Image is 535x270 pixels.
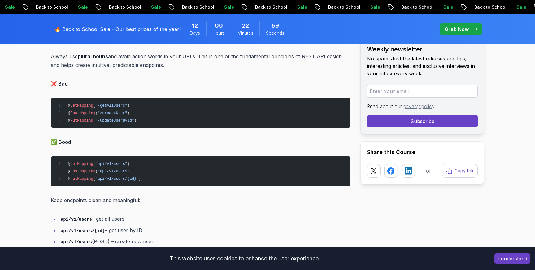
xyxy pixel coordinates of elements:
[70,104,93,108] span: GetMapping
[481,4,501,10] p: Sale
[455,168,474,174] p: Copy link
[426,167,431,175] p: or
[1,4,43,10] p: Back to School
[442,164,478,178] button: Copy link
[43,4,63,10] p: Sale
[190,30,200,36] span: Days
[70,118,93,123] span: PutMapping
[61,217,92,222] code: api/v1/users
[68,111,70,115] span: @
[95,177,139,181] span: "api/v1/users/{id}"
[147,4,189,10] p: Back to School
[127,104,129,108] span: )
[68,104,70,108] span: @
[95,169,98,174] span: (
[213,30,225,36] span: Hours
[134,118,136,123] span: )
[293,4,335,10] p: Back to School
[367,148,478,157] h2: Share this Course
[130,169,132,174] span: )
[78,53,108,60] strong: plural nouns
[51,139,71,145] strong: ✅ Good
[93,104,95,108] span: (
[59,226,350,235] li: – get user by ID
[51,52,350,69] p: Always use and avoid action words in your URLs. This is one of the fundamental principles of REST...
[59,237,350,246] li: (POST) – create new user
[272,21,279,30] span: 59 Seconds
[366,4,408,10] p: Back to School
[68,162,70,166] span: @
[215,21,223,30] span: 0 Hours
[367,115,478,127] button: Subscribe
[70,169,95,174] span: PostMapping
[61,240,92,245] code: api/v1/users
[242,21,249,30] span: 22 Minutes
[95,162,127,166] span: "api/v1/users"
[70,177,93,181] span: PutMapping
[93,177,95,181] span: (
[61,228,105,233] code: api/v1/users/{id}
[51,81,68,87] strong: ❌ Bad
[237,30,253,36] span: Minutes
[95,118,134,123] span: "/updateUserById"
[59,215,350,224] li: – get all users
[98,111,128,115] span: "/createUser"
[220,4,262,10] p: Back to School
[367,45,478,54] h2: Weekly newsletter
[70,162,93,166] span: GetMapping
[95,104,127,108] span: "/getAllUsers"
[367,103,478,110] p: Read about our .
[51,196,350,205] p: Keep endpoints clean and meaningful:
[127,162,129,166] span: )
[68,118,70,123] span: @
[74,4,116,10] p: Back to School
[139,177,141,181] span: )
[93,162,95,166] span: (
[95,111,98,115] span: (
[445,25,469,33] p: Grab Now
[68,169,70,174] span: @
[408,4,428,10] p: Sale
[5,252,485,265] div: This website uses cookies to enhance the user experience.
[335,4,355,10] p: Sale
[439,4,481,10] p: Back to School
[127,111,129,115] span: )
[262,4,282,10] p: Sale
[70,111,95,115] span: PostMapping
[192,21,198,30] span: 12 Days
[93,118,95,123] span: (
[98,169,130,174] span: "api/v1/users"
[494,253,530,264] button: Accept cookies
[403,103,434,109] a: privacy policy
[68,177,70,181] span: @
[367,55,478,77] p: No spam. Just the latest releases and tips, interesting articles, and exclusive interviews in you...
[116,4,136,10] p: Sale
[189,4,209,10] p: Sale
[266,30,284,36] span: Seconds
[54,25,181,33] p: 🔥 Back to School Sale - Our best prices of the year!
[367,85,478,98] input: Enter your email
